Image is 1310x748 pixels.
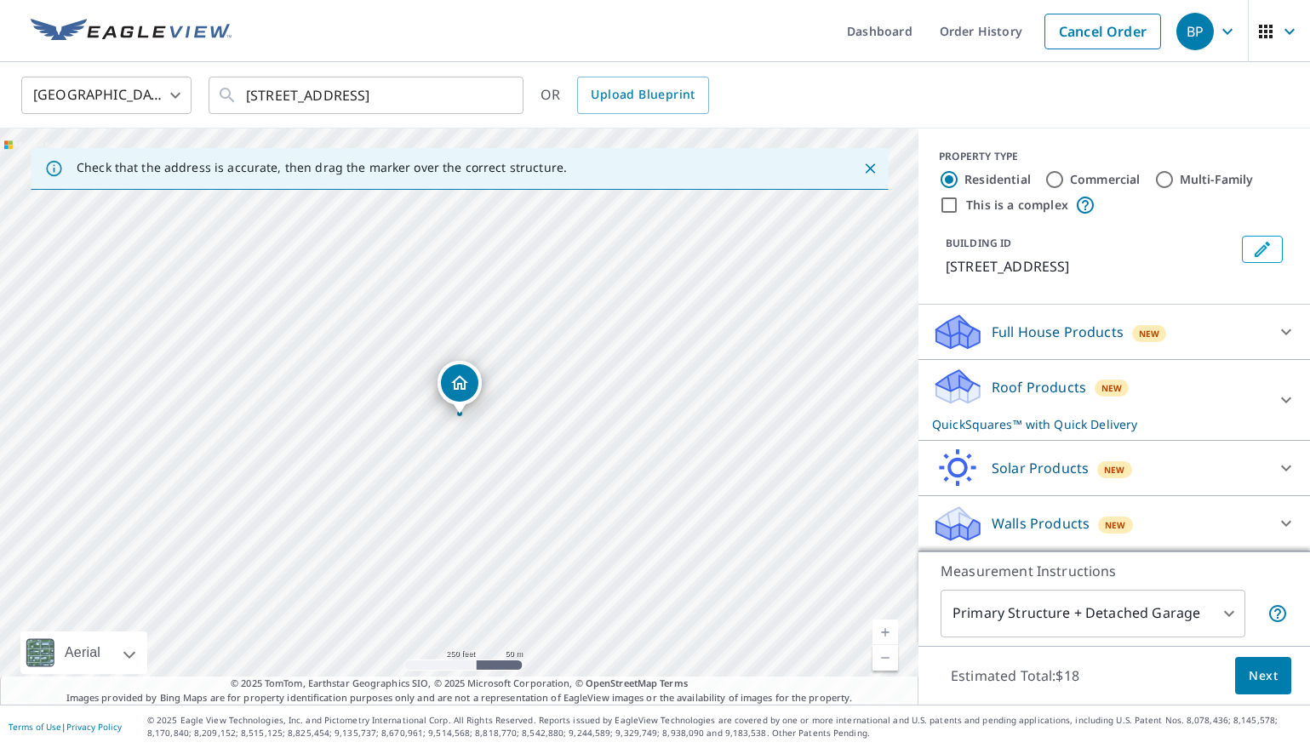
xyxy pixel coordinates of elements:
[992,513,1090,534] p: Walls Products
[932,367,1296,433] div: Roof ProductsNewQuickSquares™ with Quick Delivery
[9,721,61,733] a: Terms of Use
[438,361,482,414] div: Dropped pin, building 1, Residential property, 1627 Arcadian Ave Chico, CA 95926
[1139,327,1160,340] span: New
[941,561,1288,581] p: Measurement Instructions
[946,236,1011,250] p: BUILDING ID
[1105,518,1126,532] span: New
[964,171,1031,188] label: Residential
[231,677,688,691] span: © 2025 TomTom, Earthstar Geographics SIO, © 2025 Microsoft Corporation, ©
[147,714,1301,739] p: © 2025 Eagle View Technologies, Inc. and Pictometry International Corp. All Rights Reserved. Repo...
[60,631,106,674] div: Aerial
[66,721,122,733] a: Privacy Policy
[246,71,489,119] input: Search by address or latitude-longitude
[872,620,898,645] a: Current Level 17, Zoom In
[591,84,695,106] span: Upload Blueprint
[1101,381,1123,395] span: New
[660,677,688,689] a: Terms
[992,377,1086,397] p: Roof Products
[872,645,898,671] a: Current Level 17, Zoom Out
[941,590,1245,637] div: Primary Structure + Detached Garage
[31,19,232,44] img: EV Logo
[541,77,709,114] div: OR
[1267,603,1288,624] span: Your report will include the primary structure and a detached garage if one exists.
[9,722,122,732] p: |
[932,503,1296,544] div: Walls ProductsNew
[966,197,1068,214] label: This is a complex
[1070,171,1141,188] label: Commercial
[992,458,1089,478] p: Solar Products
[946,256,1235,277] p: [STREET_ADDRESS]
[20,631,147,674] div: Aerial
[932,415,1266,433] p: QuickSquares™ with Quick Delivery
[77,160,567,175] p: Check that the address is accurate, then drag the marker over the correct structure.
[1249,665,1278,687] span: Next
[1044,14,1161,49] a: Cancel Order
[939,149,1290,164] div: PROPERTY TYPE
[1242,236,1283,263] button: Edit building 1
[937,657,1093,694] p: Estimated Total: $18
[1180,171,1254,188] label: Multi-Family
[586,677,657,689] a: OpenStreetMap
[932,311,1296,352] div: Full House ProductsNew
[21,71,192,119] div: [GEOGRAPHIC_DATA]
[1235,657,1291,695] button: Next
[1104,463,1125,477] span: New
[932,448,1296,488] div: Solar ProductsNew
[992,322,1124,342] p: Full House Products
[1176,13,1214,50] div: BP
[577,77,708,114] a: Upload Blueprint
[859,157,881,180] button: Close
